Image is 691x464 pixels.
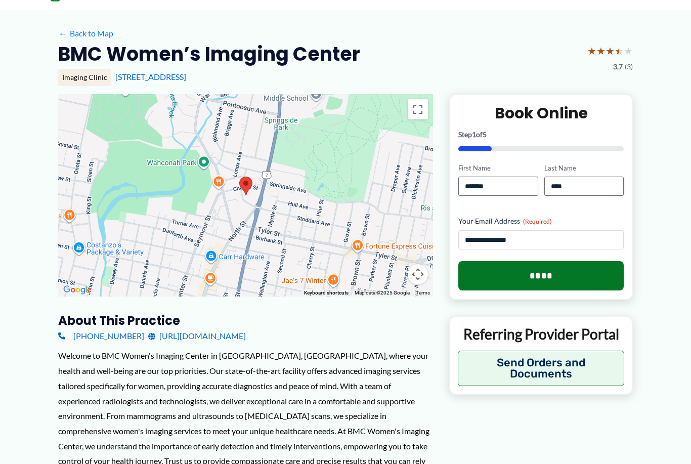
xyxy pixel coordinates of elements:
a: [URL][DOMAIN_NAME] [148,328,246,344]
div: Imaging Clinic [58,69,111,86]
span: ★ [606,41,615,60]
button: Map camera controls [408,264,428,284]
span: 3.7 [613,60,623,73]
button: Toggle fullscreen view [408,99,428,119]
span: ← [58,28,68,38]
button: Send Orders and Documents [458,351,624,386]
span: ★ [587,41,596,60]
a: ←Back to Map [58,26,113,41]
span: (3) [625,60,633,73]
p: Referring Provider Portal [458,325,624,343]
span: ★ [615,41,624,60]
span: ★ [624,41,633,60]
h2: BMC Women’s Imaging Center [58,41,360,66]
a: Terms (opens in new tab) [416,290,430,296]
span: (Required) [523,218,552,225]
label: First Name [458,163,538,173]
p: Step of [458,131,624,138]
img: Google [61,283,94,297]
h2: Book Online [458,103,624,123]
span: 1 [472,130,476,139]
label: Your Email Address [458,216,624,226]
a: Open this area in Google Maps (opens a new window) [61,283,94,297]
span: ★ [596,41,606,60]
label: Last Name [544,163,624,173]
h3: About this practice [58,313,433,328]
a: [STREET_ADDRESS] [115,72,186,81]
button: Keyboard shortcuts [304,289,349,297]
a: [PHONE_NUMBER] [58,328,144,344]
span: 5 [483,130,487,139]
span: Map data ©2025 Google [355,290,410,296]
